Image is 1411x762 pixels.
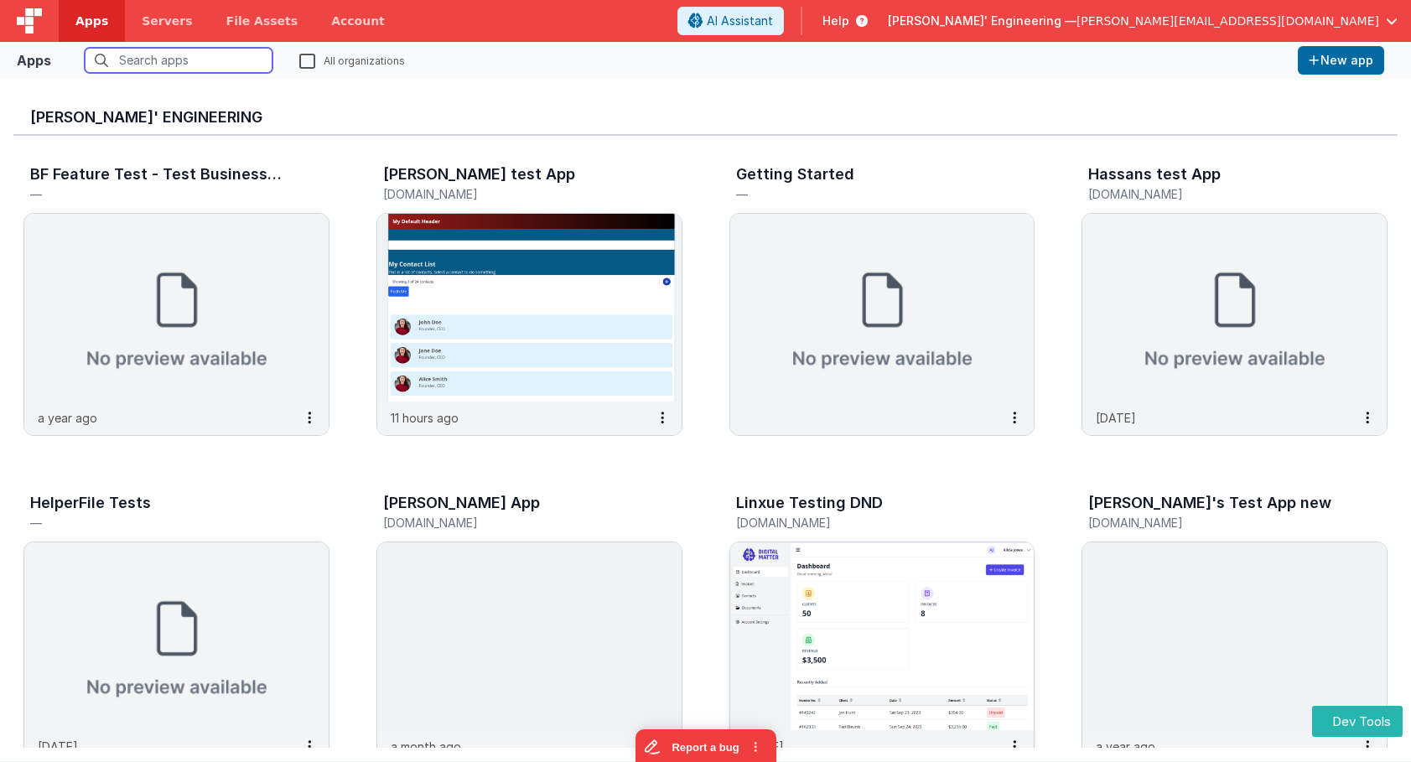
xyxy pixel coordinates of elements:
h5: [DOMAIN_NAME] [383,188,641,200]
button: [PERSON_NAME]' Engineering — [PERSON_NAME][EMAIL_ADDRESS][DOMAIN_NAME] [888,13,1398,29]
p: a year ago [1096,738,1155,755]
button: Dev Tools [1312,706,1403,737]
label: All organizations [299,52,405,68]
h5: [DOMAIN_NAME] [383,516,641,529]
h5: [DOMAIN_NAME] [1088,516,1346,529]
p: 11 hours ago [391,409,459,427]
h3: [PERSON_NAME] App [383,495,540,511]
span: Apps [75,13,108,29]
p: a year ago [38,409,97,427]
button: AI Assistant [677,7,784,35]
input: Search apps [85,48,272,73]
span: [PERSON_NAME][EMAIL_ADDRESS][DOMAIN_NAME] [1076,13,1379,29]
p: a month ago [391,738,461,755]
h3: [PERSON_NAME]'s Test App new [1088,495,1331,511]
div: Apps [17,50,51,70]
span: AI Assistant [707,13,773,29]
h5: — [736,188,993,200]
h5: [DOMAIN_NAME] [1088,188,1346,200]
button: New app [1298,46,1384,75]
span: Help [822,13,849,29]
span: Servers [142,13,192,29]
span: [PERSON_NAME]' Engineering — [888,13,1076,29]
h5: [DOMAIN_NAME] [736,516,993,529]
h3: HelperFile Tests [30,495,151,511]
h3: Hassans test App [1088,166,1221,183]
h3: Getting Started [736,166,854,183]
h3: Linxue Testing DND [736,495,883,511]
h3: BF Feature Test - Test Business File [30,166,283,183]
span: File Assets [226,13,298,29]
h3: [PERSON_NAME] test App [383,166,575,183]
h3: [PERSON_NAME]' Engineering [30,109,1381,126]
h5: — [30,188,288,200]
p: [DATE] [1096,409,1136,427]
h5: — [30,516,288,529]
p: [DATE] [38,738,78,755]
